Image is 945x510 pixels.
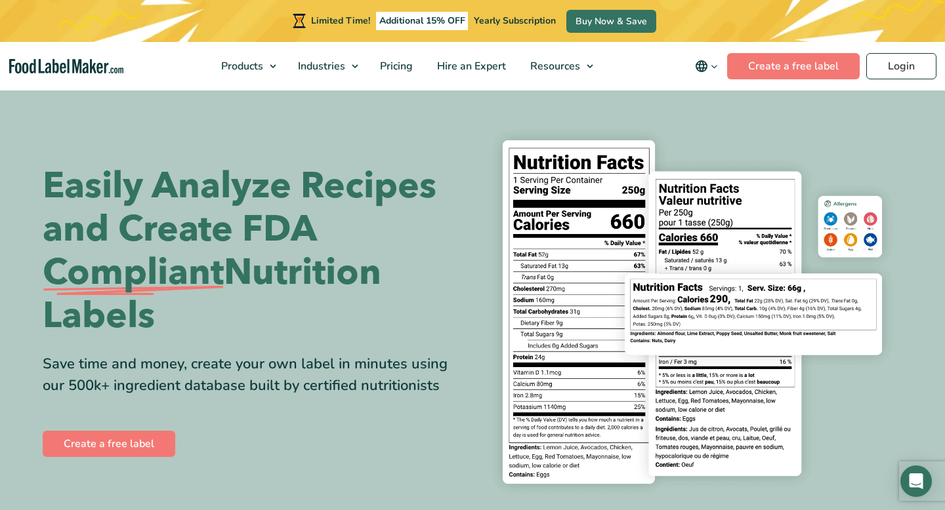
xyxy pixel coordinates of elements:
a: Create a free label [43,431,175,457]
span: Products [217,59,264,73]
span: Compliant [43,251,224,294]
span: Additional 15% OFF [376,12,469,30]
a: Pricing [368,42,422,90]
div: Open Intercom Messenger [900,465,932,497]
a: Products [209,42,283,90]
span: Industries [294,59,346,73]
span: Pricing [376,59,414,73]
a: Resources [518,42,600,90]
span: Hire an Expert [433,59,507,73]
a: Login [866,53,936,79]
a: Industries [286,42,365,90]
span: Limited Time! [311,14,370,27]
span: Yearly Subscription [474,14,556,27]
a: Create a free label [727,53,860,79]
a: Buy Now & Save [566,10,656,33]
div: Save time and money, create your own label in minutes using our 500k+ ingredient database built b... [43,353,463,397]
span: Resources [526,59,581,73]
a: Hire an Expert [425,42,515,90]
h1: Easily Analyze Recipes and Create FDA Nutrition Labels [43,165,463,338]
